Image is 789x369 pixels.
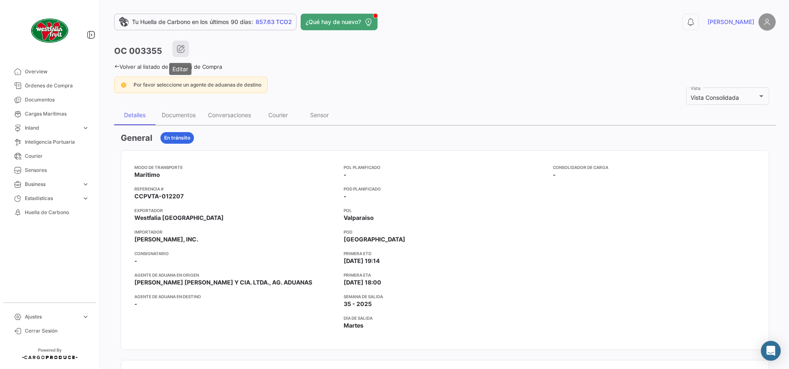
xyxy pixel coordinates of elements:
[344,257,380,265] span: [DATE] 19:14
[134,235,198,244] span: [PERSON_NAME], INC.
[25,327,89,335] span: Cerrar Sesión
[134,278,312,287] span: [PERSON_NAME] [PERSON_NAME] Y CIA. LTDA., AG. ADUANAS
[82,181,89,188] span: expand_more
[7,205,93,219] a: Huella de Carbono
[310,111,329,118] div: Sensor
[134,171,160,179] span: Marítimo
[7,93,93,107] a: Documentos
[114,14,296,30] a: Tu Huella de Carbono en los últimos 90 días:857.63 TCO2
[7,163,93,177] a: Sensores
[758,13,776,31] img: placeholder-user.png
[553,164,756,171] app-card-info-title: Consolidador de Carga
[344,171,347,179] span: -
[25,181,79,188] span: Business
[114,45,162,57] h3: OC 003355
[208,111,251,118] div: Conversaciones
[344,293,546,300] app-card-info-title: Semana de Salida
[301,14,378,30] button: ¿Qué hay de nuevo?
[7,149,93,163] a: Courier
[134,272,337,278] app-card-info-title: Agente de Aduana en Origen
[82,124,89,132] span: expand_more
[25,82,89,89] span: Órdenes de Compra
[25,313,79,321] span: Ajustes
[344,272,546,278] app-card-info-title: Primera ETA
[124,111,146,118] div: Detalles
[25,195,79,202] span: Estadísticas
[82,195,89,202] span: expand_more
[344,315,546,321] app-card-info-title: Día de Salida
[134,186,337,192] app-card-info-title: Referencia #
[7,135,93,149] a: Inteligencia Portuaria
[25,124,79,132] span: Inland
[134,192,184,200] span: CCPVTA-012207
[25,166,89,174] span: Sensores
[761,341,781,361] div: Abrir Intercom Messenger
[134,293,337,300] app-card-info-title: Agente de Aduana en Destino
[344,186,546,192] app-card-info-title: POD Planificado
[25,209,89,216] span: Huella de Carbono
[344,214,374,222] span: Valparaiso
[169,63,191,75] div: Editar
[344,207,546,214] app-card-info-title: POL
[306,18,361,26] span: ¿Qué hay de nuevo?
[344,278,381,287] span: [DATE] 18:00
[7,65,93,79] a: Overview
[708,18,754,26] span: [PERSON_NAME]
[25,68,89,75] span: Overview
[25,110,89,118] span: Cargas Marítimas
[25,96,89,104] span: Documentos
[82,313,89,321] span: expand_more
[268,111,288,118] div: Courier
[7,107,93,121] a: Cargas Marítimas
[164,134,190,142] span: En tránsito
[25,152,89,160] span: Courier
[134,214,224,222] span: Westfalia [GEOGRAPHIC_DATA]
[134,300,137,308] span: -
[134,164,337,171] app-card-info-title: Modo de Transporte
[134,229,337,235] app-card-info-title: Importador
[7,79,93,93] a: Órdenes de Compra
[553,171,556,179] span: -
[344,250,546,257] app-card-info-title: Primera ETD
[132,18,253,26] span: Tu Huella de Carbono en los últimos 90 días:
[114,63,222,70] a: Volver al listado de Órdenes de Compra
[25,138,89,146] span: Inteligencia Portuaria
[344,300,372,308] span: 35 - 2025
[344,235,405,244] span: [GEOGRAPHIC_DATA]
[344,229,546,235] app-card-info-title: POD
[134,250,337,257] app-card-info-title: Consignatario
[162,111,196,118] div: Documentos
[691,94,739,101] span: Vista Consolidada
[134,82,261,88] span: Por favor seleccione un agente de aduanas de destino
[121,132,152,144] h3: General
[344,164,546,171] app-card-info-title: POL Planificado
[344,192,347,200] span: -
[29,10,70,51] img: client-50.png
[256,18,292,26] span: 857.63 TCO2
[134,257,137,265] span: -
[344,321,363,330] span: Martes
[134,207,337,214] app-card-info-title: Exportador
